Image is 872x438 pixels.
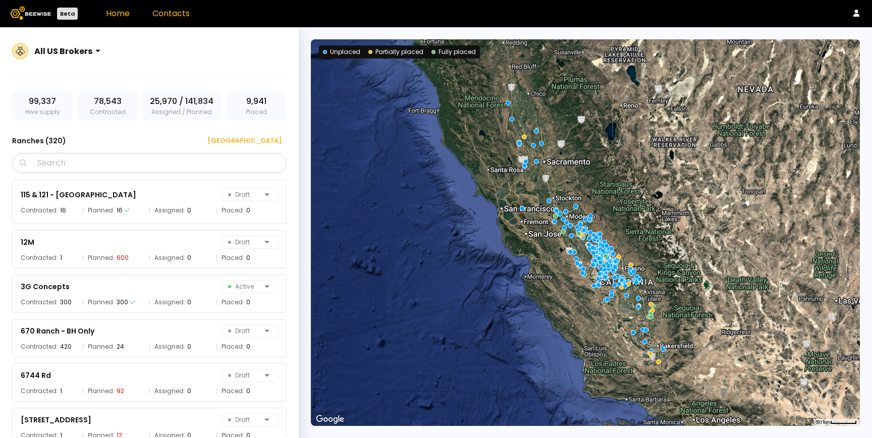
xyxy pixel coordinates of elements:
[246,297,250,307] div: 0
[12,134,66,148] h3: Ranches ( 320 )
[222,253,244,263] span: Placed:
[195,133,287,149] button: [GEOGRAPHIC_DATA]
[57,8,78,20] div: Beta
[21,236,34,248] div: 12M
[88,297,115,307] span: Planned:
[246,253,250,263] div: 0
[813,419,860,426] button: Map Scale: 50 km per 49 pixels
[187,253,191,263] div: 0
[154,386,185,396] span: Assigned:
[816,419,830,425] span: 50 km
[34,45,92,58] div: All US Brokers
[12,91,73,121] div: Hive supply
[88,342,115,352] span: Planned:
[222,386,244,396] span: Placed:
[368,47,423,57] div: Partially placed
[246,95,266,107] span: 9,941
[21,386,58,396] span: Contracted:
[60,205,66,215] div: 16
[150,95,213,107] span: 25,970 / 141,834
[60,386,62,396] div: 1
[222,297,244,307] span: Placed:
[88,205,115,215] span: Planned:
[88,253,115,263] span: Planned:
[187,297,191,307] div: 0
[228,189,260,201] span: Draft
[88,386,115,396] span: Planned:
[246,205,250,215] div: 0
[60,342,72,352] div: 420
[187,386,191,396] div: 0
[21,189,136,201] div: 115 & 121 - [GEOGRAPHIC_DATA]
[222,342,244,352] span: Placed:
[246,342,250,352] div: 0
[117,205,123,215] div: 16
[152,8,190,19] a: Contacts
[154,253,185,263] span: Assigned:
[60,297,72,307] div: 300
[117,342,124,352] div: 24
[187,342,191,352] div: 0
[154,297,185,307] span: Assigned:
[29,95,56,107] span: 99,337
[222,205,244,215] span: Placed:
[154,342,185,352] span: Assigned:
[94,95,122,107] span: 78,543
[187,205,191,215] div: 0
[142,91,222,121] div: Assigned / Planned
[228,414,260,426] span: Draft
[21,205,58,215] span: Contracted:
[21,342,58,352] span: Contracted:
[21,253,58,263] span: Contracted:
[228,369,260,381] span: Draft
[154,205,185,215] span: Assigned:
[21,369,51,381] div: 6744 Rd
[117,297,128,307] div: 300
[21,281,70,293] div: 3G Concepts
[246,386,250,396] div: 0
[200,136,282,146] div: [GEOGRAPHIC_DATA]
[323,47,360,57] div: Unplaced
[106,8,130,19] a: Home
[60,253,62,263] div: 1
[10,7,51,20] img: Beewise logo
[431,47,476,57] div: Fully placed
[21,325,94,337] div: 670 Ranch - BH Only
[228,325,260,337] span: Draft
[21,297,58,307] span: Contracted:
[117,253,129,263] div: 600
[228,236,260,248] span: Draft
[228,281,260,293] span: Active
[77,91,138,121] div: Contracted
[226,91,287,121] div: Placed
[117,386,124,396] div: 92
[21,414,91,426] div: [STREET_ADDRESS]
[313,413,347,426] a: Open this area in Google Maps (opens a new window)
[313,413,347,426] img: Google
